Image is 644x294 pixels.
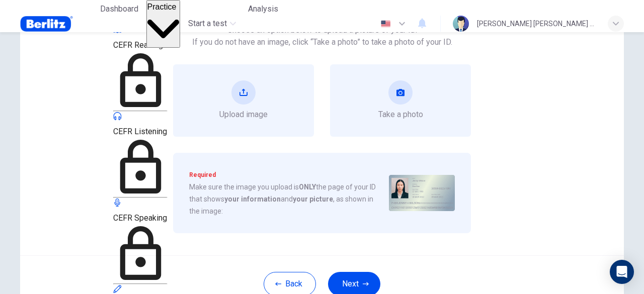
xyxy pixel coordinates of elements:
[147,3,177,11] span: Practice
[299,183,316,191] strong: ONLY
[20,14,73,34] img: Berlitz Brasil logo
[453,16,469,32] img: Profile picture
[189,169,381,181] span: Required
[113,198,167,283] div: YOU NEED A LICENSE TO ACCESS THIS CONTENT
[610,260,634,284] div: Open Intercom Messenger
[113,127,167,136] span: CEFR Listening
[224,195,281,203] strong: your information
[20,14,96,34] a: Berlitz Brasil logo
[219,109,268,121] span: Upload image
[189,181,381,217] span: Make sure the image you upload is the page of your ID that shows and , as shown in the image:
[113,25,167,111] div: YOU NEED A LICENSE TO ACCESS THIS CONTENT
[113,112,167,197] div: YOU NEED A LICENSE TO ACCESS THIS CONTENT
[248,3,278,15] span: Analysis
[184,15,240,33] button: Start a test
[231,80,256,105] button: upload
[389,175,455,211] img: stock id photo
[113,213,167,223] span: CEFR Speaking
[477,18,596,30] div: [PERSON_NAME] [PERSON_NAME] [PERSON_NAME]
[388,80,413,105] button: take photo
[378,109,423,121] span: Take a photo
[100,3,138,15] span: Dashboard
[293,195,333,203] strong: your picture
[188,18,227,30] span: Start a test
[379,20,392,28] img: en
